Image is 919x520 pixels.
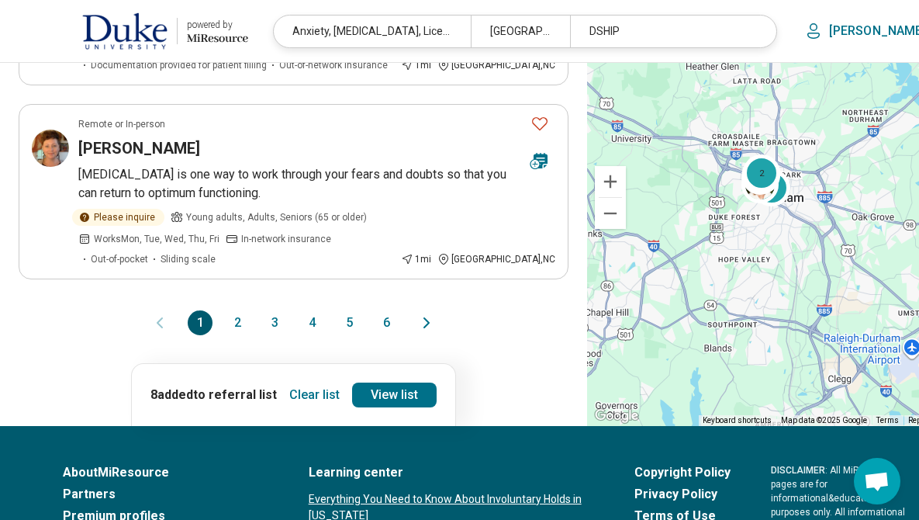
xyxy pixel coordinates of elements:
[188,310,212,335] button: 1
[63,485,268,504] a: Partners
[241,232,331,246] span: In-network insurance
[150,386,277,404] p: 8 added
[595,198,626,229] button: Zoom out
[570,16,767,47] div: DSHIP
[595,166,626,197] button: Zoom in
[25,12,248,50] a: Duke Universitypowered by
[63,463,268,482] a: AboutMiResource
[262,310,287,335] button: 3
[771,465,825,476] span: DISCLAIMER
[193,387,277,402] span: to referral list
[78,137,200,159] h3: [PERSON_NAME]
[186,210,367,224] span: Young adults, Adults, Seniors (65 or older)
[437,252,555,266] div: [GEOGRAPHIC_DATA] , NC
[876,416,899,425] a: Terms (opens in new tab)
[854,458,900,504] div: Open chat
[279,58,388,72] span: Out-of-network insurance
[283,383,346,407] button: Clear list
[91,58,267,72] span: Documentation provided for patient filling
[337,310,361,335] button: 5
[374,310,399,335] button: 6
[72,209,164,226] div: Please inquire
[591,406,642,426] a: Open this area in Google Maps (opens a new window)
[743,154,780,192] div: 2
[634,463,731,482] a: Copyright Policy
[437,58,555,72] div: [GEOGRAPHIC_DATA] , NC
[299,310,324,335] button: 4
[634,485,731,504] a: Privacy Policy
[94,232,219,246] span: Works Mon, Tue, Wed, Thu, Fri
[274,16,471,47] div: Anxiety, [MEDICAL_DATA], Licensed Clinical Mental Health Counselor (LCMHC), Licensed Clinical Soc...
[741,158,779,195] div: 2
[703,415,772,426] button: Keyboard shortcuts
[225,310,250,335] button: 2
[78,165,555,203] p: [MEDICAL_DATA] is one way to work through your fears and doubts so that you can return to optimum...
[309,463,594,482] a: Learning center
[352,383,437,407] a: View list
[401,252,431,266] div: 1 mi
[401,58,431,72] div: 1 mi
[471,16,569,47] div: [GEOGRAPHIC_DATA], [GEOGRAPHIC_DATA]
[91,252,148,266] span: Out-of-pocket
[150,310,169,335] button: Previous page
[417,310,436,335] button: Next page
[187,18,248,32] div: powered by
[591,406,642,426] img: Google
[161,252,216,266] span: Sliding scale
[78,117,165,131] p: Remote or In-person
[524,108,555,140] button: Favorite
[781,416,867,425] span: Map data ©2025 Google
[82,12,168,50] img: Duke University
